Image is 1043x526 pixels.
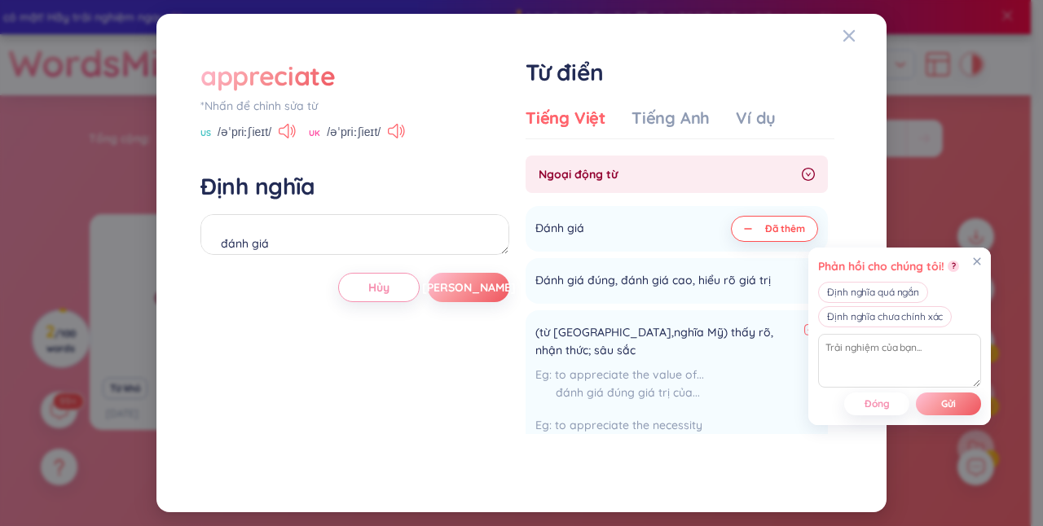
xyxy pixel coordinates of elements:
textarea: đánh giá [200,214,509,255]
div: Phản hồi cho chúng tôi! [818,257,944,275]
span: Đánh giá [535,219,584,239]
span: US [200,127,211,140]
div: appreciate [200,58,336,94]
span: Đóng [865,397,890,410]
span: UK [309,127,320,140]
span: [PERSON_NAME] [422,279,516,296]
span: to appreciate the value of... [555,367,704,382]
div: Tiếng Anh [632,107,710,129]
span: /əˈpriːʃieɪt/ [327,123,381,141]
span: Đánh giá đúng, đánh giá cao, hiểu rõ giá trị [535,271,771,291]
div: Tiếng Việt [526,107,605,129]
button: ? [948,261,959,272]
span: Gửi [941,397,956,410]
button: Gửi [916,392,981,415]
span: Hủy [368,279,389,296]
button: Định nghĩa quá ngắn [818,282,928,303]
span: to appreciate the necessity [555,418,702,432]
h4: Định nghĩa [200,172,509,201]
button: Đóng [844,392,909,415]
button: Close [843,14,887,58]
div: *Nhấn để chỉnh sửa từ [200,97,509,115]
span: /əˈpriːʃieɪt/ [218,123,271,141]
button: Định nghĩa chưa chính xác [818,306,952,327]
div: đánh giá đúng giá trị của... [535,384,818,401]
h1: Từ điển [526,58,834,87]
span: (từ [GEOGRAPHIC_DATA],nghĩa Mỹ) thấy rõ, nhận thức; sâu sắc [535,323,797,359]
span: right-circle [802,168,815,181]
div: thấy rõ được sự cần thiết [535,434,818,452]
span: Ngoại động từ [539,165,795,183]
div: Ví dụ [736,107,776,129]
span: Đã thêm [765,222,805,235]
